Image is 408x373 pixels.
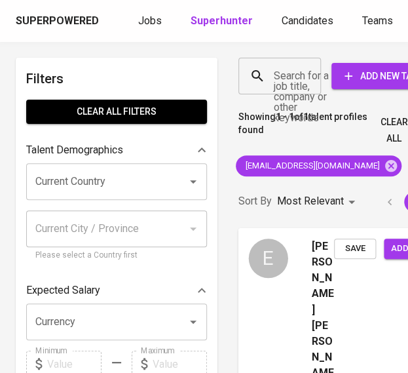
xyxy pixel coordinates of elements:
h6: Filters [26,68,207,89]
p: Talent Demographics [26,142,123,158]
a: Teams [362,13,396,29]
a: Candidates [282,13,336,29]
a: Jobs [138,13,164,29]
div: Superpowered [16,14,99,29]
p: Please select a Country first [35,249,198,262]
button: Open [184,172,202,191]
div: Talent Demographics [26,137,207,163]
div: Most Relevant [277,189,360,214]
span: Save [341,241,369,256]
b: 1 - 1 [276,111,294,122]
a: Superhunter [191,13,255,29]
button: Open [184,313,202,331]
span: Teams [362,14,393,27]
span: Candidates [282,14,333,27]
b: Superhunter [191,14,253,27]
div: Expected Salary [26,277,207,304]
span: Jobs [138,14,162,27]
p: Sort By [238,193,272,209]
a: Superpowered [16,14,102,29]
p: Most Relevant [277,193,344,209]
button: Clear All filters [26,100,207,124]
button: Save [334,239,376,259]
b: 1 [303,111,308,122]
div: [EMAIL_ADDRESS][DOMAIN_NAME] [236,155,401,176]
span: [EMAIL_ADDRESS][DOMAIN_NAME] [236,160,388,172]
p: Showing of talent profiles found [238,110,370,150]
p: Expected Salary [26,283,100,298]
span: Clear All filters [37,104,196,120]
div: E [249,239,288,278]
